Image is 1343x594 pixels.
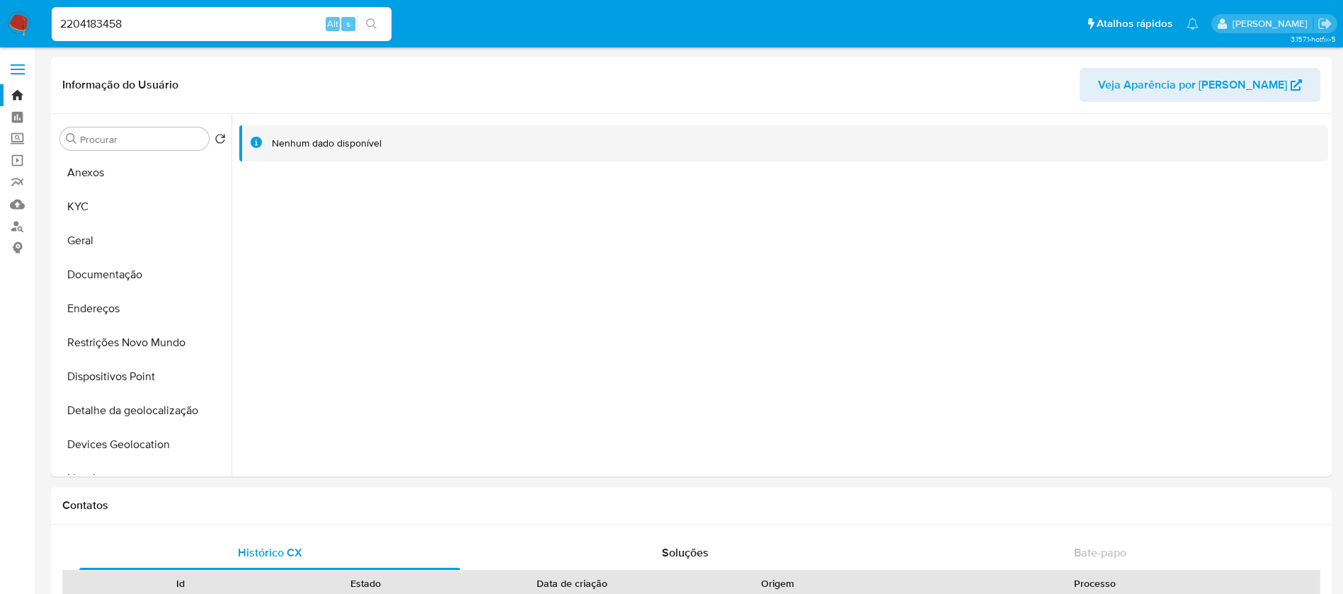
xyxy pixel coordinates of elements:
button: KYC [55,190,232,224]
button: Procurar [66,133,77,144]
div: Origem [695,576,861,590]
button: Documentação [55,258,232,292]
a: Sair [1318,16,1332,31]
span: Veja Aparência por [PERSON_NAME] [1098,68,1287,102]
h1: Informação do Usuário [62,78,178,92]
span: Histórico CX [238,544,302,561]
button: Endereços [55,292,232,326]
button: Geral [55,224,232,258]
button: Dispositivos Point [55,360,232,394]
button: Lista Interna [55,462,232,496]
div: Processo [881,576,1310,590]
div: Data de criação [469,576,675,590]
span: Bate-papo [1074,544,1126,561]
h1: Contatos [62,498,1320,513]
button: Veja Aparência por [PERSON_NAME] [1080,68,1320,102]
button: Anexos [55,156,232,190]
p: weverton.gomes@mercadopago.com.br [1233,17,1313,30]
span: s [346,17,350,30]
div: Id [98,576,263,590]
span: Atalhos rápidos [1097,16,1172,31]
div: Estado [283,576,449,590]
button: Detalhe da geolocalização [55,394,232,428]
button: search-icon [357,14,386,34]
input: Pesquise usuários ou casos... [52,15,392,33]
button: Devices Geolocation [55,428,232,462]
input: Procurar [80,133,203,146]
span: Soluções [662,544,709,561]
button: Retornar ao pedido padrão [215,133,226,149]
button: Restrições Novo Mundo [55,326,232,360]
a: Notificações [1187,18,1199,30]
span: Alt [327,17,338,30]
